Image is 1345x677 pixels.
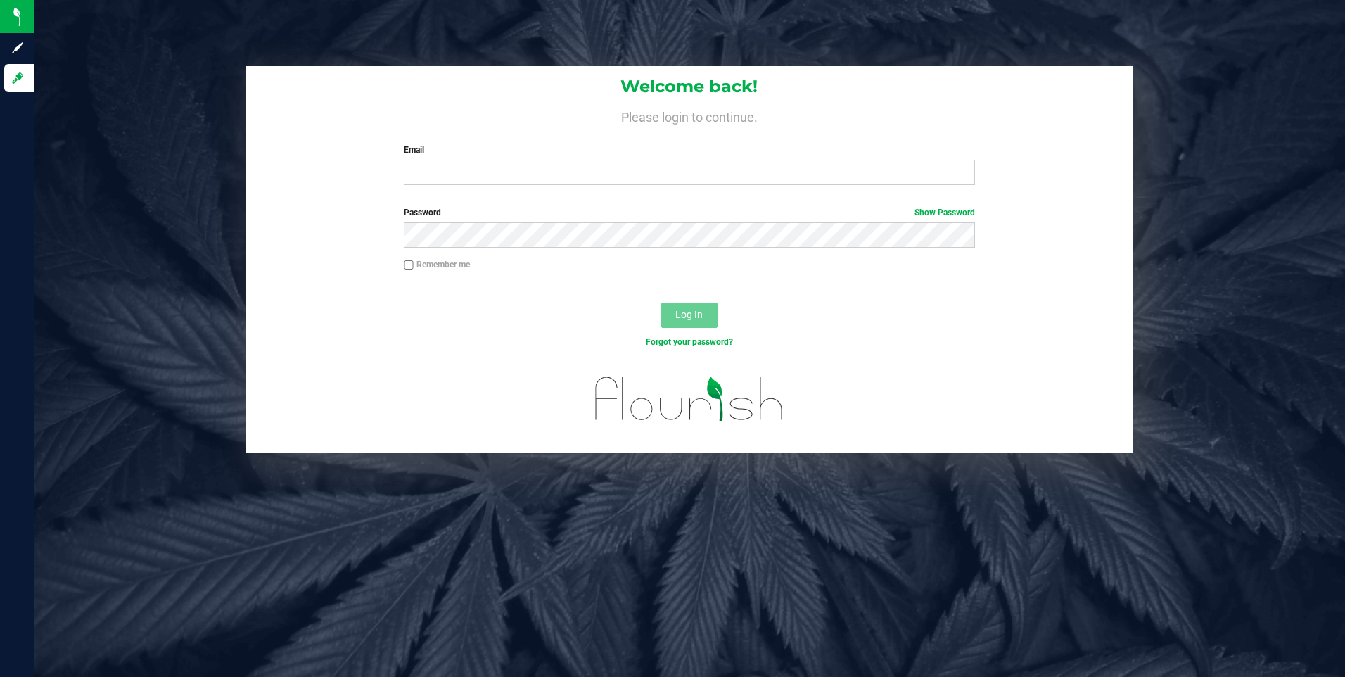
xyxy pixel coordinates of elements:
label: Remember me [404,258,470,271]
h1: Welcome back! [246,77,1134,96]
button: Log In [661,303,718,328]
a: Show Password [914,208,975,217]
img: flourish_logo.svg [578,363,801,435]
inline-svg: Sign up [11,41,25,55]
label: Email [404,144,975,156]
inline-svg: Log in [11,71,25,85]
h4: Please login to continue. [246,107,1134,124]
span: Password [404,208,441,217]
a: Forgot your password? [646,337,733,347]
input: Remember me [404,260,414,270]
span: Log In [675,309,703,320]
